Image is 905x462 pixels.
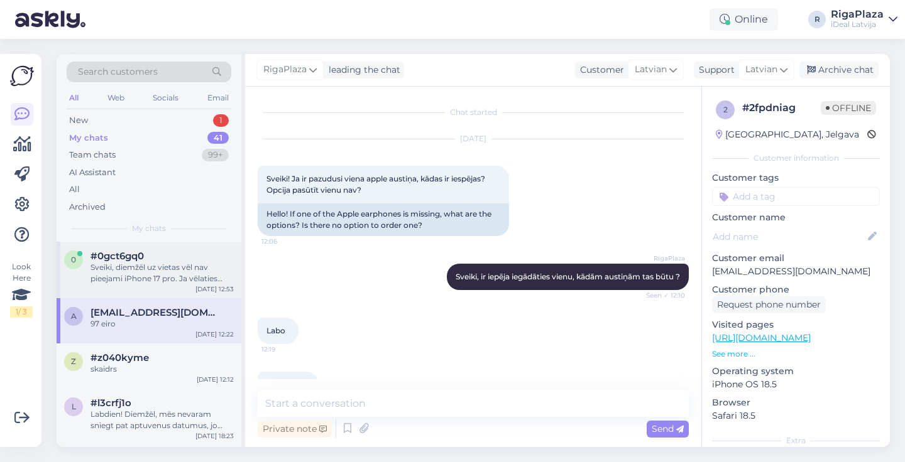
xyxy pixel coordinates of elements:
[195,330,234,339] div: [DATE] 12:22
[69,149,116,161] div: Team chats
[261,345,309,354] span: 12:19
[90,250,144,262] span: #0gct6gq0
[742,100,821,115] div: # 2fpdniag
[710,8,778,31] div: Online
[195,431,234,441] div: [DATE] 18:23
[712,153,880,164] div: Customer information
[652,423,684,434] span: Send
[205,90,231,106] div: Email
[638,254,685,263] span: RigaPlaza
[808,11,826,28] div: R
[202,149,229,161] div: 99+
[69,132,108,144] div: My chats
[712,409,880,422] p: Safari 18.5
[258,107,689,118] div: Chat started
[712,318,880,331] p: Visited pages
[712,435,880,446] div: Extra
[90,409,234,431] div: Labdien! Diemžēl, mēs nevaram sniegt pat aptuvenus datumus, jo piegādes nāk nesistemātiski un pie...
[213,114,229,127] div: 1
[90,262,234,284] div: Sveiki, diemžēl uz vietas vēl nav pieejami iPhone 17 pro. Ja vēlaties iegādāties tad mēs varam iz...
[799,62,879,78] div: Archive chat
[712,365,880,378] p: Operating system
[712,296,826,313] div: Request phone number
[261,237,309,246] span: 12:06
[71,311,77,321] span: a
[712,211,880,224] p: Customer name
[638,291,685,300] span: Seen ✓ 12:10
[69,183,80,196] div: All
[90,318,234,330] div: 97 eiro
[72,402,76,411] span: l
[575,63,624,77] div: Customer
[10,306,33,318] div: 1 / 3
[258,203,509,236] div: Hello! If one of the Apple earphones is missing, what are the options? Is there no option to orde...
[71,255,76,264] span: 0
[67,90,81,106] div: All
[713,230,865,244] input: Add name
[712,283,880,296] p: Customer phone
[456,272,680,281] span: Sveiki, ir iepēja iegādāties vienu, kādām austiņām tas būtu ?
[263,63,307,77] span: RigaPlaza
[132,223,166,234] span: My chats
[69,114,88,127] div: New
[635,63,667,77] span: Latvian
[712,396,880,409] p: Browser
[694,63,735,77] div: Support
[831,9,897,30] a: RigaPlazaiDeal Latvija
[78,65,158,78] span: Search customers
[207,132,229,144] div: 41
[821,101,876,115] span: Offline
[831,19,884,30] div: iDeal Latvija
[197,375,234,384] div: [DATE] 12:12
[69,201,106,213] div: Archived
[723,105,728,114] span: 2
[712,348,880,360] p: See more ...
[90,397,131,409] span: #l3crfj1o
[712,378,880,391] p: iPhone OS 18.5
[712,265,880,278] p: [EMAIL_ADDRESS][DOMAIN_NAME]
[712,171,880,185] p: Customer tags
[258,421,332,438] div: Private note
[10,261,33,318] div: Look Here
[90,307,221,318] span: aliserusanova@gmail.com
[745,63,777,77] span: Latvian
[105,90,127,106] div: Web
[258,133,689,144] div: [DATE]
[712,187,880,206] input: Add a tag
[69,166,116,179] div: AI Assistant
[831,9,884,19] div: RigaPlaza
[10,64,34,88] img: Askly Logo
[90,352,149,363] span: #z040kyme
[71,357,76,366] span: z
[712,332,811,343] a: [URL][DOMAIN_NAME]
[266,326,285,335] span: Labo
[195,284,234,294] div: [DATE] 12:53
[90,363,234,375] div: skaidrs
[712,252,880,265] p: Customer email
[266,174,487,195] span: Sveiki! Ja ir pazudusi viena apple austiņa, kādas ir iespējas? Opcija pasūtīt vienu nav?
[150,90,181,106] div: Socials
[716,128,859,141] div: [GEOGRAPHIC_DATA], Jelgava
[324,63,400,77] div: leading the chat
